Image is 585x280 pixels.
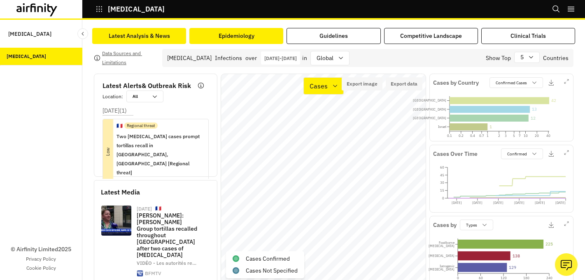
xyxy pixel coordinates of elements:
tspan: 225 [545,241,553,247]
a: Privacy Policy [26,255,56,263]
p: Countries [543,54,569,62]
tspan: [MEDICAL_DATA] [429,244,454,248]
tspan: 3 [505,134,507,138]
tspan: [GEOGRAPHIC_DATA] [413,98,446,102]
p: Cases by [433,221,457,229]
tspan: 60 [479,276,483,280]
p: [DATE] ( 1 ) [103,106,127,115]
tspan: Iatrogenic [440,264,454,268]
p: Low [76,146,140,157]
p: Cases Confirmed [246,255,290,263]
tspan: 129 [509,265,516,270]
span: VIDÉO - Les autorités re … [137,260,196,266]
img: Bretagne-des-tortillas-du-groupe-Palacios-rappelees-dans-toute-la-France-apres-deux-cas-de-botuli... [101,206,131,236]
p: Confirmed Cases [496,80,527,86]
tspan: 10 [524,134,528,138]
p: in [302,54,307,62]
tspan: 0 [457,276,459,280]
p: Two [MEDICAL_DATA] cases prompt tortillas recall in [GEOGRAPHIC_DATA], [GEOGRAPHIC_DATA] [Regiona... [117,132,202,177]
div: Guidelines [319,32,348,40]
tspan: 120 [501,276,507,280]
div: [MEDICAL_DATA] [7,53,46,60]
tspan: 0.2 [459,134,464,138]
tspan: 7 [519,134,521,138]
p: Regional threat [127,123,155,129]
p: [MEDICAL_DATA] [8,26,51,41]
div: Clinical Trials [510,32,546,40]
p: Cases Not Specified [246,266,298,275]
tspan: 30 [440,180,444,185]
p: [MEDICAL_DATA] [108,5,165,13]
button: [MEDICAL_DATA] [96,2,165,16]
tspan: 138 [513,253,520,259]
tspan: 2 [498,134,500,138]
tspan: 180 [523,276,529,280]
tspan: 0.1 [447,134,452,138]
button: Close Sidebar [77,28,88,39]
p: Cases Over Time [433,150,478,158]
div: Competitive Landscape [400,32,462,40]
tspan: [MEDICAL_DATA] [429,267,454,271]
tspan: 1 [487,134,489,138]
p: Data Sources and Limitations [102,49,156,67]
p: 🇫🇷 [117,122,123,130]
p: Cases by Country [433,79,479,87]
tspan: 13 [532,106,537,112]
tspan: Israel [438,125,446,129]
tspan: [DATE] [452,201,462,205]
div: Latest Analysis & News [109,32,170,40]
button: Export image [342,77,382,90]
tspan: [GEOGRAPHIC_DATA] [413,107,446,111]
tspan: Foodborne [439,241,455,245]
tspan: [DATE] [472,201,482,205]
p: [DATE] - [DATE] [264,55,297,61]
tspan: 45 [440,173,444,177]
a: Cookie Policy [26,264,56,272]
button: Data Sources and Limitations [94,51,156,65]
button: Ask our analysts [555,253,578,276]
p: Latest Alerts & Outbreak Risk [103,81,191,90]
tspan: 40 [546,134,550,138]
tspan: [DATE] [555,201,566,205]
p: 🇫🇷 [155,205,161,212]
div: [DATE] [137,206,152,211]
p: Location : [103,93,123,100]
p: Cases [310,81,328,91]
tspan: 60 [440,165,444,169]
tspan: 20 [535,134,539,138]
tspan: 0 [442,196,444,200]
tspan: 240 [546,276,552,280]
tspan: 42 [551,98,556,103]
tspan: 12 [531,116,536,121]
button: Search [552,2,560,16]
tspan: 1 [489,124,492,130]
tspan: 5 [513,134,515,138]
p: Infections [215,54,242,62]
img: apple-icon-228x228.png [137,271,143,276]
tspan: [DATE] [535,201,545,205]
tspan: 0.4 [470,134,475,138]
p: Confirmed [507,151,527,157]
div: Epidemiology [219,32,254,40]
div: BFMTV [145,271,161,276]
tspan: [MEDICAL_DATA] [429,254,454,258]
p: Types [466,222,477,228]
p: [PERSON_NAME]: [PERSON_NAME] Group tortillas recalled throughout [GEOGRAPHIC_DATA] after two case... [137,212,197,258]
tspan: 15 [440,188,444,192]
div: [MEDICAL_DATA] [167,54,212,62]
p: over [245,54,257,62]
tspan: [DATE] [493,201,503,205]
tspan: 0.7 [479,134,484,138]
p: 5 [520,53,524,62]
button: Interact with the calendar and add the check-in date for your trip. [261,51,300,65]
tspan: [DATE] [514,201,524,205]
p: Show Top [486,54,511,62]
p: © Airfinity Limited 2025 [11,245,71,254]
tspan: [GEOGRAPHIC_DATA] [413,116,446,120]
button: Export data [386,77,422,90]
p: Latest Media [101,187,210,197]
